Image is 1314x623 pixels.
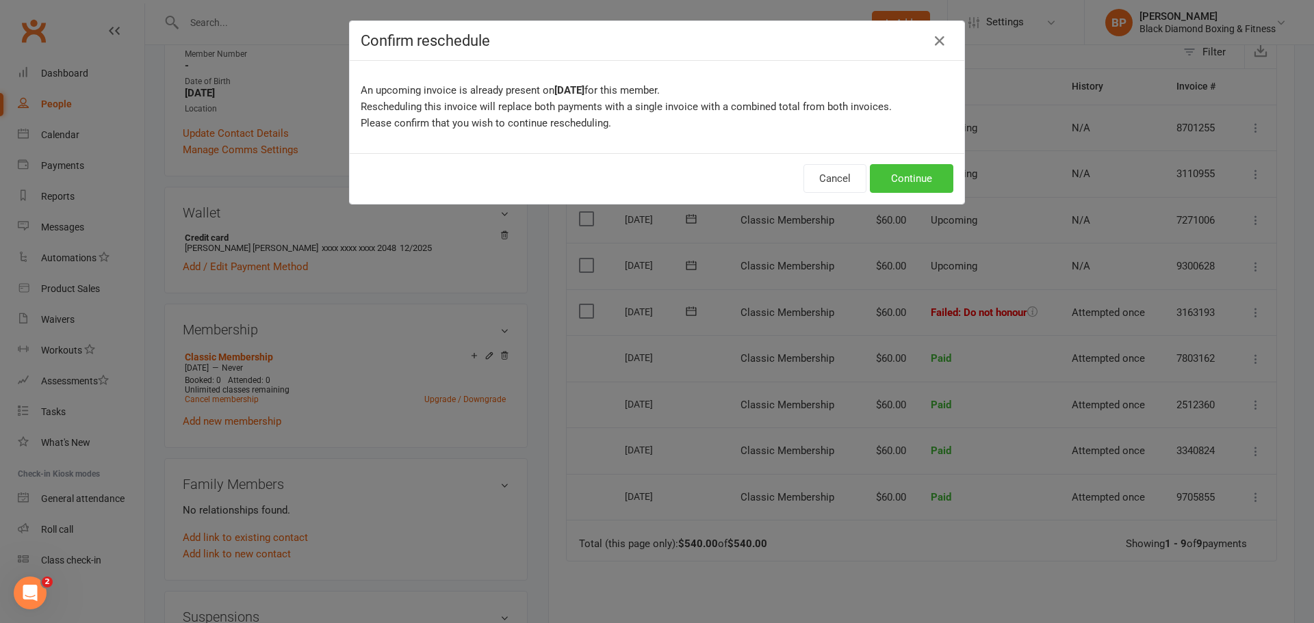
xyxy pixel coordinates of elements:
[361,82,953,131] p: An upcoming invoice is already present on for this member. Rescheduling this invoice will replace...
[803,164,866,193] button: Cancel
[554,84,584,96] b: [DATE]
[14,576,47,609] iframe: Intercom live chat
[870,164,953,193] button: Continue
[929,30,951,52] button: Close
[42,576,53,587] span: 2
[361,32,953,49] h4: Confirm reschedule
